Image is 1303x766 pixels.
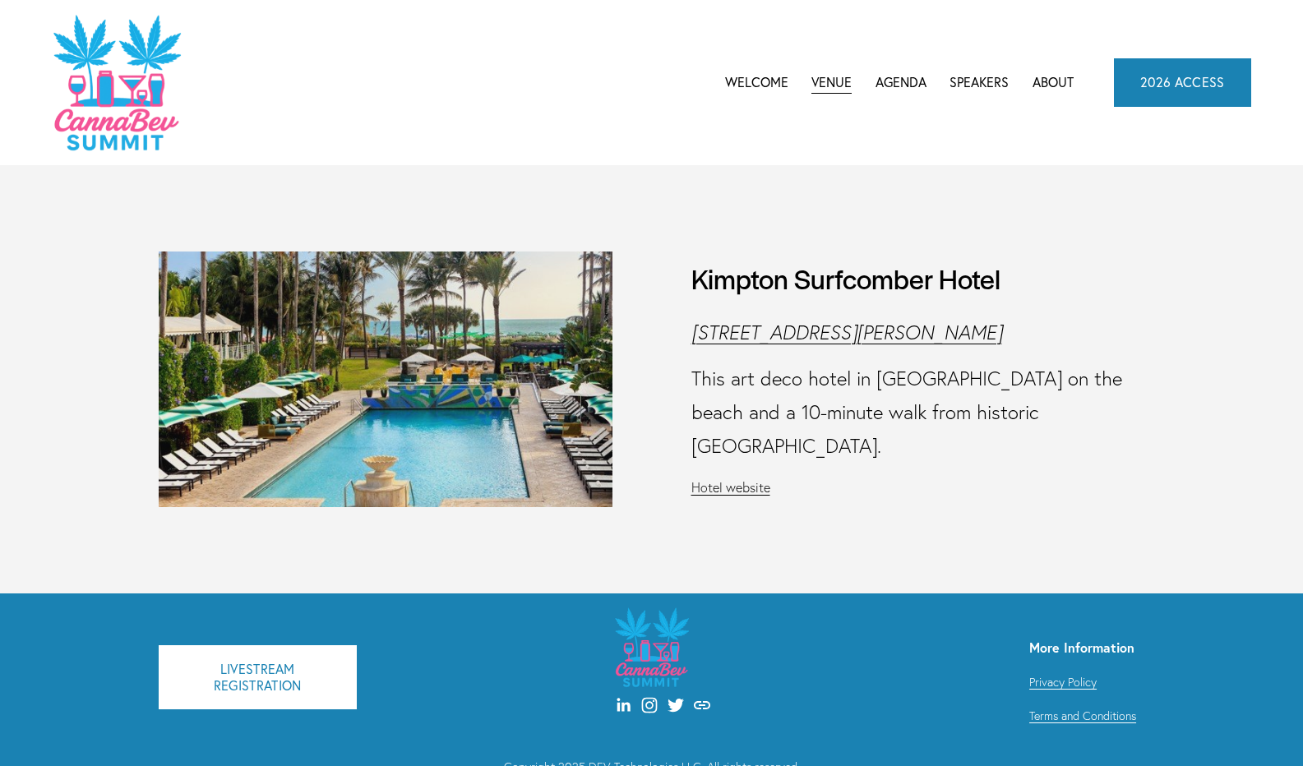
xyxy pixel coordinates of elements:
[52,13,181,152] img: CannaDataCon
[725,70,788,95] a: Welcome
[694,697,710,713] a: URL
[1029,639,1134,656] strong: More Information
[811,70,852,95] a: Venue
[668,697,684,713] a: Twitter
[641,697,658,713] a: Instagram
[950,70,1009,95] a: Speakers
[691,259,1000,298] h3: Kimpton Surfcomber Hotel
[691,321,1002,344] a: [STREET_ADDRESS][PERSON_NAME]
[876,70,926,95] a: folder dropdown
[1029,706,1136,726] a: Terms and Conditions
[1029,672,1097,692] a: Privacy Policy
[615,697,631,713] a: LinkedIn
[1114,58,1251,106] a: 2026 ACCESS
[1033,70,1074,95] a: About
[691,479,770,496] a: Hotel website
[159,645,357,709] a: LIVESTREAM REGISTRATION
[691,362,1145,463] p: This art deco hotel in [GEOGRAPHIC_DATA] on the beach and a 10-minute walk from historic [GEOGRAP...
[876,72,926,94] span: Agenda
